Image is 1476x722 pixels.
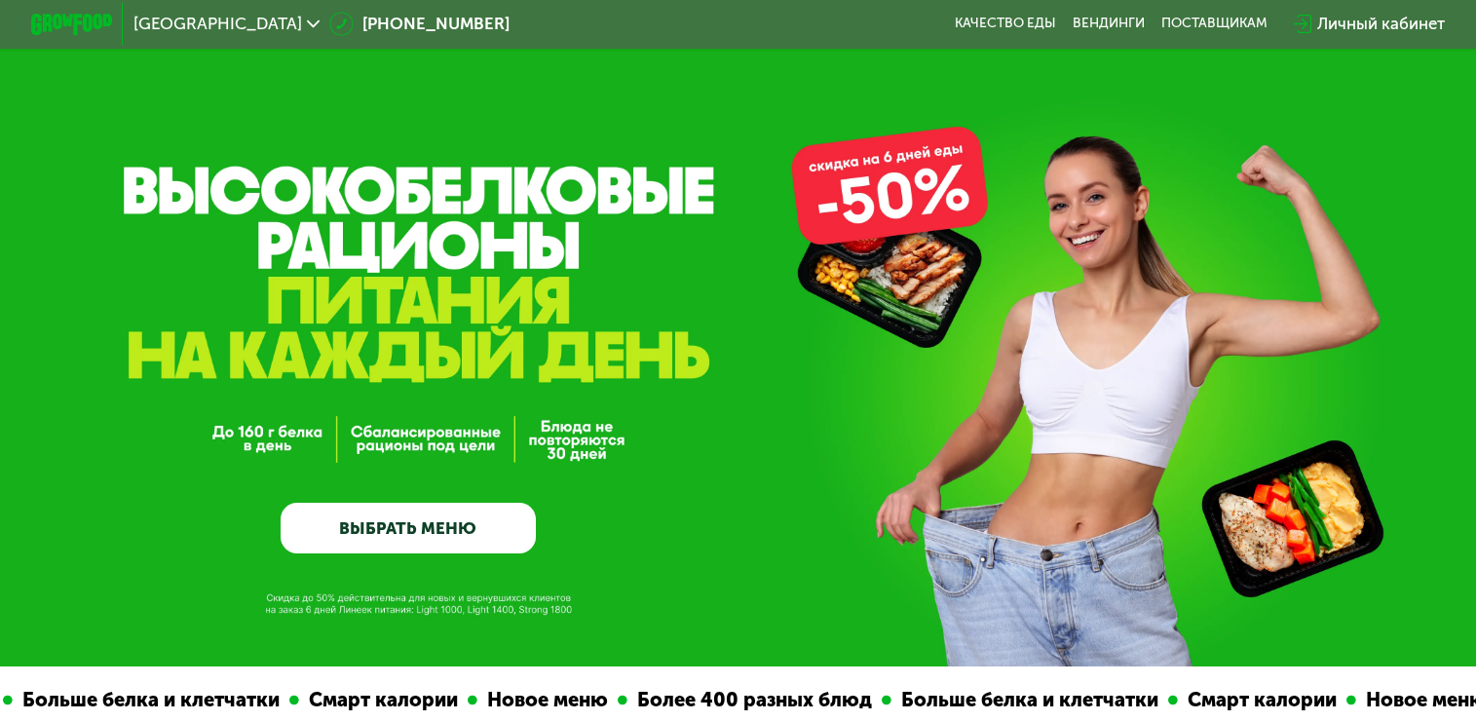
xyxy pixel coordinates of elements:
[133,16,302,32] span: [GEOGRAPHIC_DATA]
[294,685,463,715] div: Смарт калории
[329,12,510,36] a: [PHONE_NUMBER]
[1173,685,1342,715] div: Смарт калории
[623,685,877,715] div: Более 400 разных блюд
[1161,16,1268,32] div: поставщикам
[281,503,536,554] a: ВЫБРАТЬ МЕНЮ
[473,685,613,715] div: Новое меню
[8,685,284,715] div: Больше белка и клетчатки
[887,685,1163,715] div: Больше белка и клетчатки
[955,16,1056,32] a: Качество еды
[1317,12,1445,36] div: Личный кабинет
[1073,16,1145,32] a: Вендинги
